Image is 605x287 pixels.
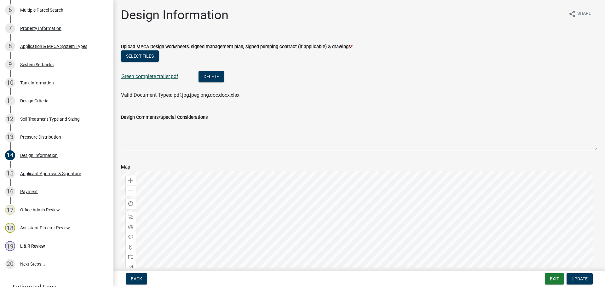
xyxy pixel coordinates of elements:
[5,150,15,160] div: 14
[5,96,15,106] div: 11
[5,187,15,197] div: 16
[126,199,136,209] div: Find my location
[20,189,38,194] div: Payment
[545,273,564,284] button: Exit
[121,92,239,98] span: Valid Document Types: pdf,jpg,jpeg,png,doc,docx,xlsx
[126,186,136,196] div: Zoom out
[5,78,15,88] div: 10
[567,273,593,284] button: Update
[20,44,87,49] div: Application & MPCA System Types
[20,8,63,12] div: Multiple Parcel Search
[5,259,15,269] div: 20
[577,10,591,18] span: Share
[199,74,224,80] wm-modal-confirm: Delete Document
[5,169,15,179] div: 15
[20,171,81,176] div: Applicant Approval & Signature
[563,8,596,20] button: shareShare
[121,73,178,79] a: Green complete trailer.pdf
[5,41,15,51] div: 8
[20,99,49,103] div: Design Criteria
[131,276,142,281] span: Back
[5,241,15,251] div: 19
[5,205,15,215] div: 17
[20,26,61,31] div: Property Information
[5,132,15,142] div: 13
[5,23,15,33] div: 7
[5,223,15,233] div: 18
[568,10,576,18] i: share
[20,244,45,248] div: L & R Review
[20,81,54,85] div: Tank Information
[20,135,61,139] div: Pressure Distribution
[199,71,224,82] button: Delete
[20,117,80,121] div: Soil Treatment Type and Sizing
[121,8,228,23] h1: Design Information
[5,114,15,124] div: 12
[5,60,15,70] div: 9
[20,62,54,67] div: System Setbacks
[572,276,588,281] span: Update
[126,175,136,186] div: Zoom in
[121,165,130,169] label: Map
[20,153,58,158] div: Design Information
[5,5,15,15] div: 6
[20,208,60,212] div: Office Admin Review
[121,115,208,120] label: Design Comments/Special Considerations
[121,45,353,49] label: Upload MPCA Design worksheets, signed management plan, signed pumping contract (if applicable) & ...
[20,226,70,230] div: Assistant Director Review
[121,50,159,62] button: Select files
[126,273,147,284] button: Back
